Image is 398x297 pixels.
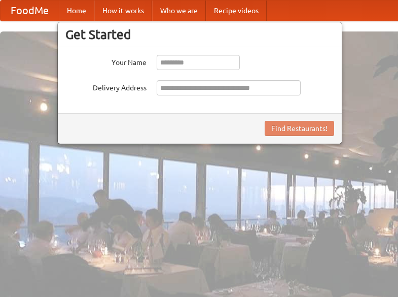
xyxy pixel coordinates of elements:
[206,1,267,21] a: Recipe videos
[65,27,334,42] h3: Get Started
[65,80,147,93] label: Delivery Address
[1,1,59,21] a: FoodMe
[65,55,147,68] label: Your Name
[152,1,206,21] a: Who we are
[265,121,334,136] button: Find Restaurants!
[94,1,152,21] a: How it works
[59,1,94,21] a: Home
